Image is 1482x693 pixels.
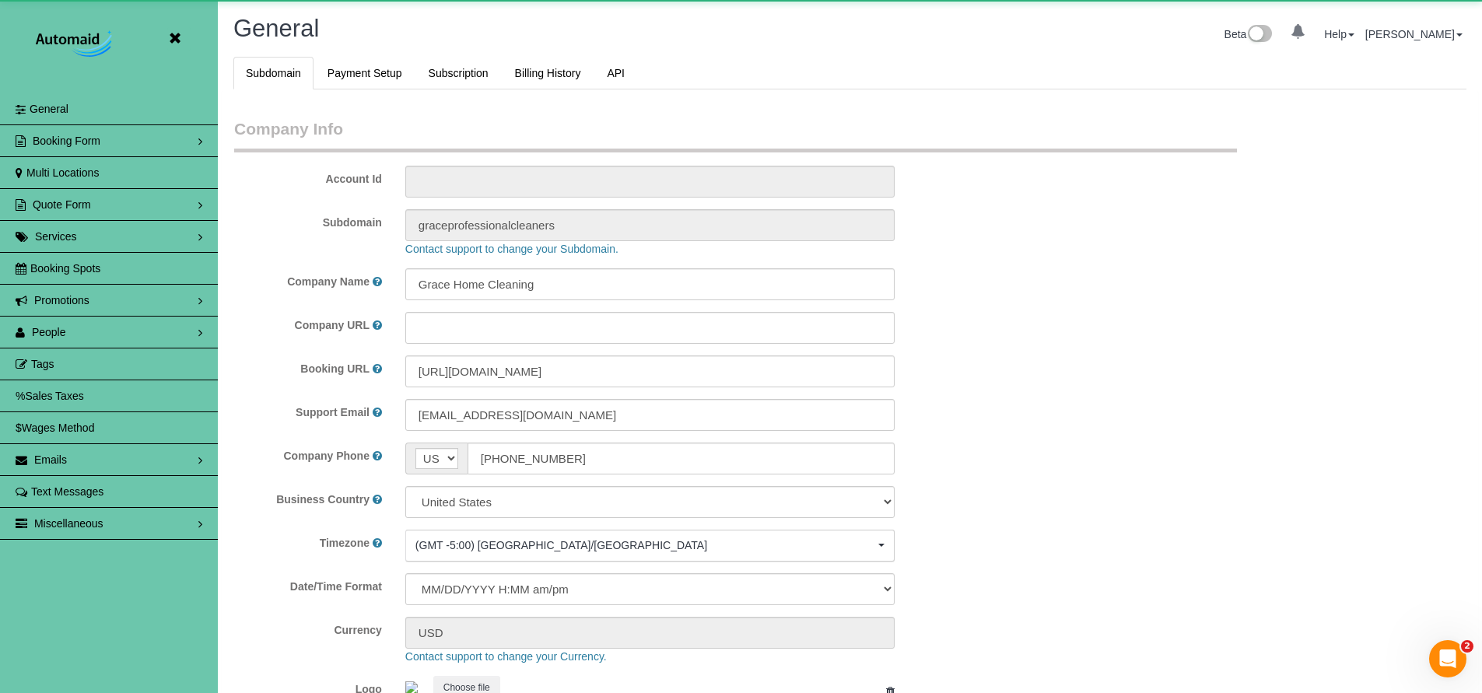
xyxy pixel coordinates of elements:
a: API [594,57,637,89]
label: Company Phone [284,448,370,464]
span: Multi Locations [26,166,99,179]
label: Timezone [320,535,370,551]
button: (GMT -5:00) [GEOGRAPHIC_DATA]/[GEOGRAPHIC_DATA] [405,530,895,562]
span: People [32,326,66,338]
span: Wages Method [22,422,95,434]
input: Phone [468,443,895,474]
label: Account Id [222,166,394,187]
span: Services [35,230,77,243]
span: Promotions [34,294,89,306]
a: Help [1324,28,1354,40]
legend: Company Info [234,117,1237,152]
img: Automaid Logo [27,27,124,62]
span: Booking Spots [30,262,100,275]
span: General [233,15,319,42]
label: Company URL [295,317,370,333]
a: Beta [1224,28,1273,40]
iframe: Intercom live chat [1429,640,1466,677]
span: Quote Form [33,198,91,211]
a: Subdomain [233,57,314,89]
span: Emails [34,453,67,466]
label: Currency [222,617,394,638]
label: Booking URL [300,361,370,376]
label: Date/Time Format [222,573,394,594]
span: (GMT -5:00) [GEOGRAPHIC_DATA]/[GEOGRAPHIC_DATA] [415,537,875,553]
div: Contact support to change your Subdomain. [394,241,1420,257]
span: Sales Taxes [25,390,83,402]
a: Subscription [416,57,501,89]
div: Contact support to change your Currency. [394,649,1420,664]
label: Support Email [296,404,370,420]
span: Text Messages [31,485,103,498]
span: Miscellaneous [34,517,103,530]
a: Billing History [503,57,594,89]
img: New interface [1246,25,1272,45]
span: Tags [31,358,54,370]
a: Payment Setup [315,57,415,89]
ol: Choose Timezone [405,530,895,562]
label: Subdomain [222,209,394,230]
span: General [30,103,68,115]
label: Company Name [287,274,370,289]
span: Booking Form [33,135,100,147]
a: [PERSON_NAME] [1365,28,1463,40]
span: 2 [1461,640,1473,653]
label: Business Country [276,492,370,507]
